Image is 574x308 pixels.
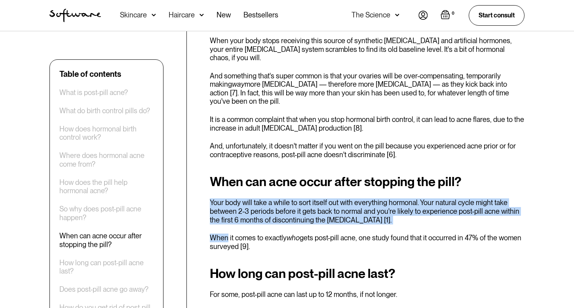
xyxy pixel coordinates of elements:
em: who [287,234,300,242]
img: arrow down [152,11,156,19]
p: When it comes to exactly gets post-pill acne, one study found that it occurred in 47% of the wome... [210,234,525,251]
a: How does the pill help hormonal acne? [59,178,154,195]
em: way [232,80,245,88]
h2: How long can post-pill acne last? [210,266,525,281]
img: arrow down [200,11,204,19]
p: Your body will take a while to sort itself out with everything hormonal. Your natural cycle might... [210,198,525,224]
a: So why does post-pill acne happen? [59,205,154,222]
img: arrow down [395,11,399,19]
div: The Science [352,11,390,19]
p: And something that's super common is that your ovaries will be over-compensating, temporarily mak... [210,72,525,106]
a: Open empty cart [441,10,456,21]
p: For some, post-pill acne can last up to 12 months, if not longer. [210,290,525,299]
a: What is post-pill acne? [59,88,128,97]
p: And, unfortunately, it doesn't matter if you went on the pill because you experienced acne prior ... [210,142,525,159]
a: Start consult [469,5,525,25]
a: How long can post-pill acne last? [59,259,154,276]
a: Does post-pill acne go away? [59,285,148,294]
a: home [49,9,101,22]
a: How does hormonal birth control work? [59,125,154,142]
p: When your body stops receiving this source of synthetic [MEDICAL_DATA] and artificial hormones, y... [210,36,525,62]
img: Software Logo [49,9,101,22]
div: Haircare [169,11,195,19]
div: 0 [450,10,456,17]
a: When can acne occur after stopping the pill? [59,232,154,249]
div: Skincare [120,11,147,19]
h2: When can acne occur after stopping the pill? [210,175,525,189]
div: Table of contents [59,69,121,79]
a: Where does hormonal acne come from? [59,152,154,169]
a: What do birth control pills do? [59,106,150,115]
p: It is a common complaint that when you stop hormonal birth control, it can lead to acne flares, d... [210,115,525,132]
